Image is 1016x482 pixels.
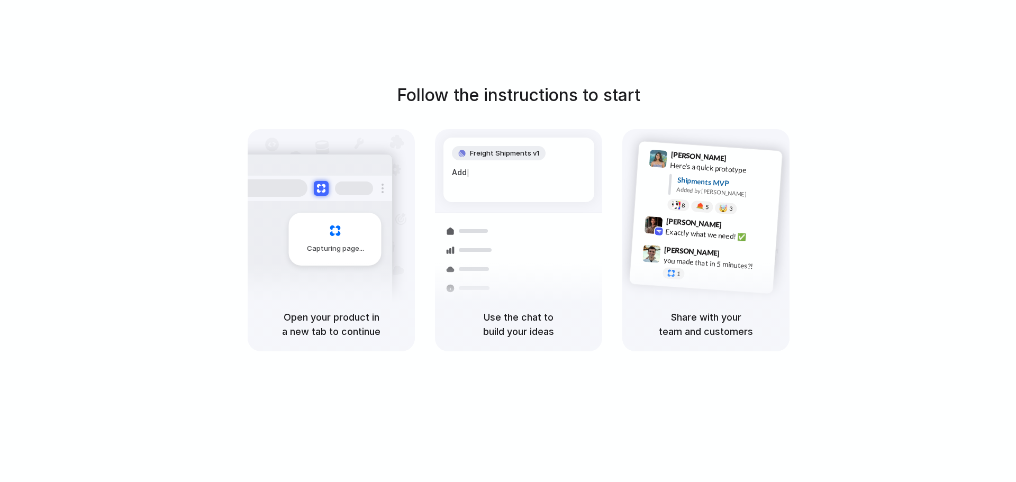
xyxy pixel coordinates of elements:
span: | [467,168,469,177]
h5: Use the chat to build your ideas [448,310,589,339]
h5: Share with your team and customers [635,310,777,339]
span: 1 [677,271,681,277]
span: 9:42 AM [725,220,747,233]
span: Freight Shipments v1 [470,148,539,159]
span: [PERSON_NAME] [664,244,720,259]
div: Add [452,167,586,178]
span: 9:47 AM [723,249,745,261]
h5: Open your product in a new tab to continue [260,310,402,339]
h1: Follow the instructions to start [397,83,640,108]
span: 8 [682,203,685,208]
span: 3 [729,206,733,212]
span: [PERSON_NAME] [670,149,727,164]
div: 🤯 [719,204,728,212]
span: 5 [705,204,709,210]
div: Exactly what we need! ✅ [665,226,771,244]
div: you made that in 5 minutes?! [663,254,769,272]
div: Added by [PERSON_NAME] [676,185,774,201]
div: Shipments MVP [677,175,775,192]
span: 9:41 AM [730,154,751,167]
span: [PERSON_NAME] [666,215,722,231]
span: Capturing page [307,243,366,254]
div: Here's a quick prototype [670,160,776,178]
